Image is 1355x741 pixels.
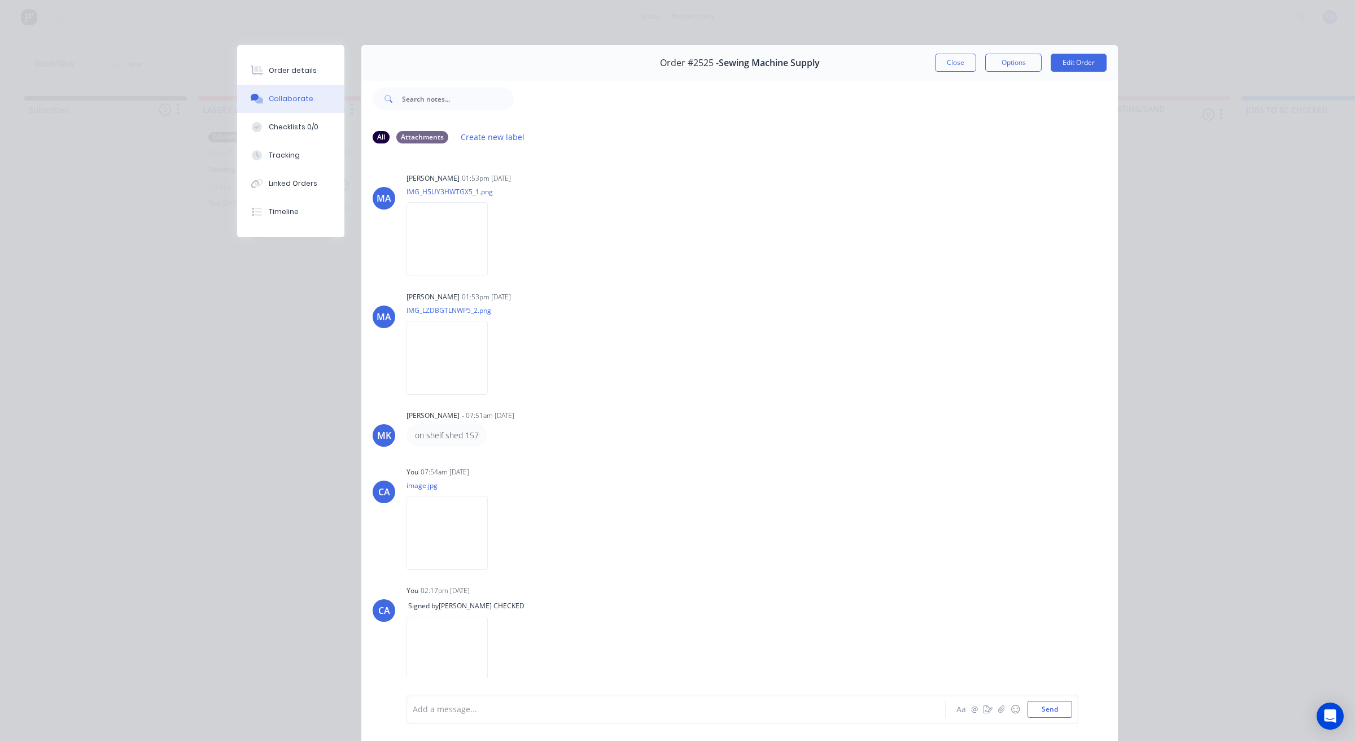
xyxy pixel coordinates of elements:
[406,411,460,421] div: [PERSON_NAME]
[968,703,981,716] button: @
[1028,701,1072,718] button: Send
[237,113,344,141] button: Checklists 0/0
[378,604,390,617] div: CA
[377,191,391,205] div: MA
[660,58,719,68] span: Order #2525 -
[1008,703,1022,716] button: ☺
[373,131,390,143] div: All
[269,94,313,104] div: Collaborate
[421,586,470,596] div: 02:17pm [DATE]
[237,198,344,226] button: Timeline
[462,292,511,302] div: 01:53pm [DATE]
[237,85,344,113] button: Collaborate
[406,481,499,490] p: image.jpg
[237,169,344,198] button: Linked Orders
[719,58,820,68] span: Sewing Machine Supply
[421,467,469,477] div: 07:54am [DATE]
[462,173,511,184] div: 01:53pm [DATE]
[455,129,531,145] button: Create new label
[237,56,344,85] button: Order details
[406,306,499,315] p: IMG_LZDBGTLNWP5_2.png
[415,430,479,441] p: on shelf shed 157
[269,150,300,160] div: Tracking
[269,122,318,132] div: Checklists 0/0
[1051,54,1107,72] button: Edit Order
[269,207,299,217] div: Timeline
[406,601,526,611] span: Signed by [PERSON_NAME] CHECKED
[377,429,391,442] div: MK
[462,411,514,421] div: - 07:51am [DATE]
[237,141,344,169] button: Tracking
[1317,703,1344,730] div: Open Intercom Messenger
[269,178,317,189] div: Linked Orders
[406,292,460,302] div: [PERSON_NAME]
[396,131,448,143] div: Attachments
[378,485,390,499] div: CA
[377,310,391,324] div: MA
[269,66,317,76] div: Order details
[935,54,976,72] button: Close
[406,187,499,197] p: IMG_H5UY3HWTGX5_1.png
[406,467,418,477] div: You
[954,703,968,716] button: Aa
[406,586,418,596] div: You
[406,173,460,184] div: [PERSON_NAME]
[402,88,514,110] input: Search notes...
[985,54,1042,72] button: Options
